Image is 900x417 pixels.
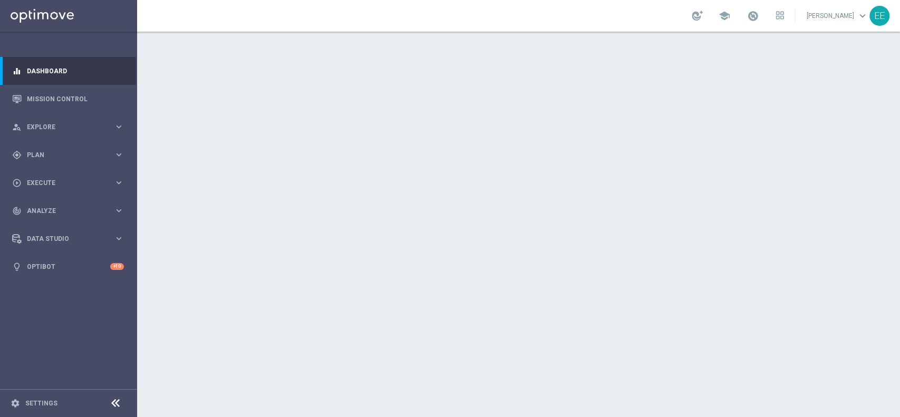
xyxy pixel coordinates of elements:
span: Plan [27,152,114,158]
button: gps_fixed Plan keyboard_arrow_right [12,151,124,159]
div: Data Studio [12,234,114,244]
i: play_circle_outline [12,178,22,188]
i: equalizer [12,66,22,76]
div: EE [869,6,889,26]
div: Plan [12,150,114,160]
span: Execute [27,180,114,186]
button: person_search Explore keyboard_arrow_right [12,123,124,131]
div: +10 [110,263,124,270]
i: keyboard_arrow_right [114,122,124,132]
i: keyboard_arrow_right [114,206,124,216]
div: Execute [12,178,114,188]
span: Explore [27,124,114,130]
i: settings [11,399,20,408]
div: Mission Control [12,85,124,113]
button: lightbulb Optibot +10 [12,263,124,271]
span: Analyze [27,208,114,214]
i: track_changes [12,206,22,216]
a: Settings [25,400,57,406]
div: Explore [12,122,114,132]
i: gps_fixed [12,150,22,160]
a: Optibot [27,253,110,280]
div: Optibot [12,253,124,280]
div: Analyze [12,206,114,216]
span: school [719,10,730,22]
button: play_circle_outline Execute keyboard_arrow_right [12,179,124,187]
a: Dashboard [27,57,124,85]
span: keyboard_arrow_down [857,10,868,22]
button: track_changes Analyze keyboard_arrow_right [12,207,124,215]
i: keyboard_arrow_right [114,150,124,160]
span: Data Studio [27,236,114,242]
a: [PERSON_NAME]keyboard_arrow_down [806,8,869,24]
i: keyboard_arrow_right [114,178,124,188]
a: Mission Control [27,85,124,113]
button: Data Studio keyboard_arrow_right [12,235,124,243]
i: person_search [12,122,22,132]
div: Dashboard [12,57,124,85]
button: Mission Control [12,95,124,103]
i: keyboard_arrow_right [114,234,124,244]
i: lightbulb [12,262,22,271]
button: equalizer Dashboard [12,67,124,75]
